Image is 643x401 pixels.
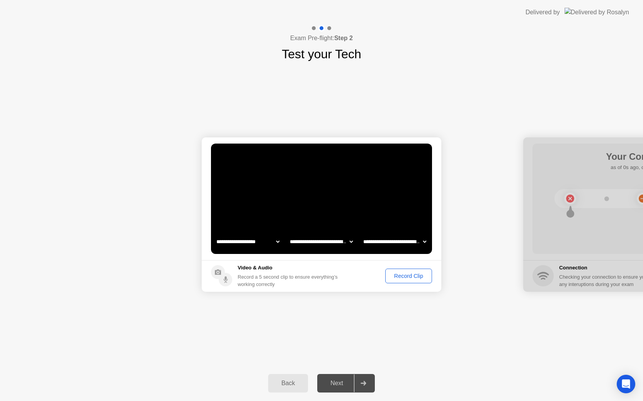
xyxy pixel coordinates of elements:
div: Record a 5 second clip to ensure everything’s working correctly [238,273,341,288]
img: Delivered by Rosalyn [565,8,629,17]
div: Record Clip [388,273,429,279]
select: Available speakers [288,234,354,249]
h4: Exam Pre-flight: [290,34,353,43]
button: Back [268,374,308,393]
div: Next [320,380,354,387]
h5: Video & Audio [238,264,341,272]
button: Record Clip [385,269,432,283]
div: Delivered by [526,8,560,17]
select: Available cameras [215,234,281,249]
button: Next [317,374,375,393]
select: Available microphones [362,234,428,249]
div: Back [270,380,306,387]
h1: Test your Tech [282,45,361,63]
b: Step 2 [334,35,353,41]
div: Open Intercom Messenger [617,375,635,393]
